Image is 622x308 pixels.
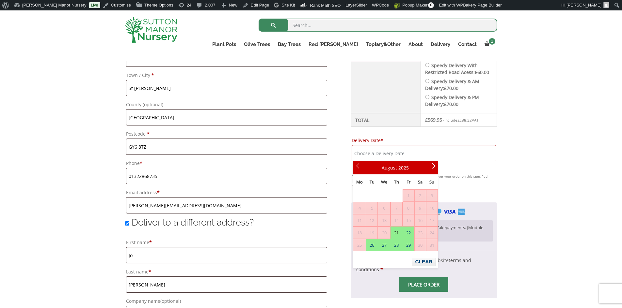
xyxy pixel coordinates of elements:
td: BANK HOLIDAY [353,239,366,251]
span: 3 [426,190,438,201]
input: Search... [259,19,497,32]
span: 12 [366,214,377,226]
a: 22 [403,227,414,239]
span: 16 [415,214,426,226]
span: Sunday [429,179,434,185]
span: 23 [415,227,426,239]
span: (optional) [160,298,181,304]
span: 6 [378,202,390,214]
span: £ [425,117,428,123]
a: Plant Pots [208,40,240,49]
span: 88.32 [459,118,472,123]
a: Contact [454,40,481,49]
bdi: 60.00 [475,69,489,75]
a: 21 [391,227,402,239]
a: Olive Trees [240,40,274,49]
span: 20 [378,227,390,239]
span: 30 [415,239,426,251]
span: [PERSON_NAME] [566,3,601,7]
span: 25 [353,239,366,251]
a: Topiary&Other [362,40,405,49]
a: 29 [403,239,414,251]
span: Deliver to a different address? [132,217,254,228]
span: £ [444,101,447,107]
a: 1 [481,40,497,49]
span: 19 [366,227,377,239]
span: 2025 [398,165,409,171]
span: £ [444,85,447,91]
span: 1 [403,190,414,201]
label: Phone [126,159,327,168]
span: 18 [353,227,366,239]
span: Monday [356,179,363,185]
abbr: required [381,137,383,143]
a: Bay Trees [274,40,305,49]
label: Speedy Delivery With Restricted Road Acess: [425,62,489,75]
bdi: 70.00 [444,85,458,91]
span: 9 [415,202,426,214]
span: 11 [353,214,366,226]
label: Company name [126,297,327,306]
span: 17 [426,214,438,226]
bdi: 569.95 [425,117,442,123]
label: Speedy Delivery & PM Delivery: [425,94,479,107]
input: Deliver to a different address? [125,221,129,226]
span: Thursday [394,179,399,185]
span: 24 [426,227,438,239]
span: 7 [391,202,402,214]
a: 27 [378,239,390,251]
small: [PERSON_NAME] Manor Nursery will try our best to deliver your order on this specified delivery date. [352,172,496,188]
label: Speedy Delivery & AM Delivery: [425,78,479,91]
span: 10 [426,202,438,214]
a: Red [PERSON_NAME] [305,40,362,49]
span: 5 [366,202,377,214]
a: 26 [366,239,377,251]
input: Choose a Delivery Date [352,145,496,161]
span: 4 [353,202,366,214]
a: Next [427,162,438,173]
span: Saturday [418,179,423,185]
span: 15 [403,214,414,226]
span: 0 [428,2,434,8]
bdi: 70.00 [444,101,458,107]
span: August [382,165,397,171]
span: Site Kit [281,3,295,7]
label: Town / City [126,71,327,80]
span: Prev [356,165,361,170]
input: Place order [399,277,448,292]
span: 8 [403,202,414,214]
small: (includes VAT) [443,118,479,123]
span: 14 [391,214,402,226]
span: Friday [407,179,410,185]
span: 2 [415,190,426,201]
img: Takepayments Card Payments [423,209,465,215]
a: 28 [391,239,402,251]
label: Postcode [126,129,327,139]
span: 1 [489,38,495,45]
span: Next [430,165,435,170]
label: Delivery Date [352,136,496,145]
a: Prev [353,162,364,173]
span: 13 [378,214,390,226]
button: Clear [412,258,436,266]
a: Live [89,2,100,8]
a: About [405,40,427,49]
span: Wednesday [381,179,387,185]
th: Total [351,113,421,127]
span: £ [459,118,462,123]
span: (optional) [143,101,163,108]
abbr: required [380,266,383,272]
span: £ [475,69,477,75]
span: Tuesday [370,179,375,185]
label: Last name [126,267,327,276]
label: County [126,100,327,109]
a: Delivery [427,40,454,49]
span: 31 [426,239,438,251]
img: logo [125,17,177,43]
label: First name [126,238,327,247]
label: Email address [126,188,327,197]
span: Rank Math SEO [310,3,341,8]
